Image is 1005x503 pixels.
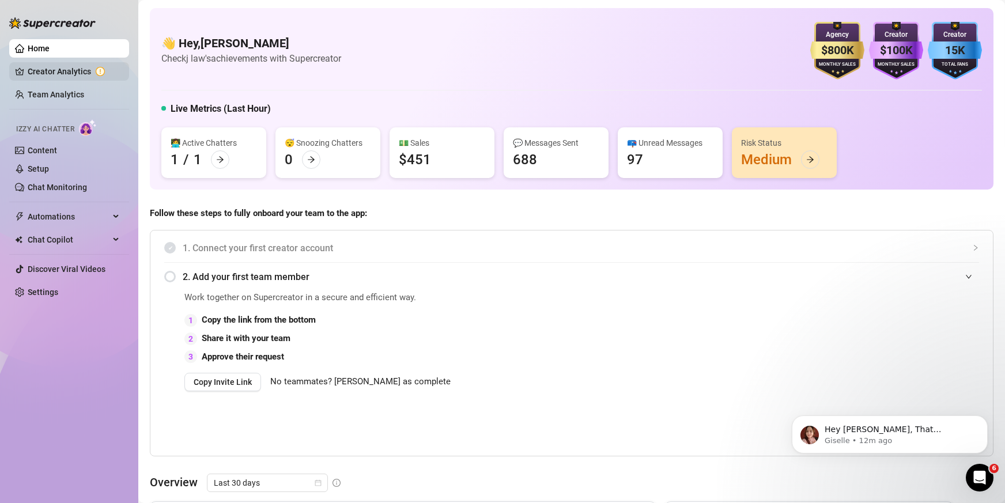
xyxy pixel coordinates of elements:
div: 💬 Messages Sent [513,137,599,149]
iframe: Intercom notifications message [774,391,1005,472]
span: collapsed [972,244,979,251]
div: 1 [171,150,179,169]
iframe: Adding Team Members [749,291,979,438]
div: Agency [810,29,864,40]
strong: Share it with your team [202,333,290,343]
span: calendar [315,479,322,486]
div: 97 [627,150,643,169]
a: Team Analytics [28,90,84,99]
span: No teammates? [PERSON_NAME] as complete [270,375,451,389]
span: Last 30 days [214,474,321,491]
div: 0 [285,150,293,169]
a: Home [28,44,50,53]
div: 15K [928,41,982,59]
strong: Follow these steps to fully onboard your team to the app: [150,208,367,218]
div: Monthly Sales [810,61,864,69]
h5: Live Metrics (Last Hour) [171,102,271,116]
article: Check j law's achievements with Supercreator [161,51,341,66]
div: Risk Status [741,137,828,149]
span: Chat Copilot [28,230,109,249]
a: Discover Viral Videos [28,264,105,274]
a: Content [28,146,57,155]
span: thunderbolt [15,212,24,221]
button: Copy Invite Link [184,373,261,391]
span: arrow-right [806,156,814,164]
div: 👩‍💻 Active Chatters [171,137,257,149]
div: Creator [869,29,923,40]
span: arrow-right [216,156,224,164]
div: Creator [928,29,982,40]
strong: Approve their request [202,351,284,362]
div: 2 [184,332,197,345]
img: blue-badge-DgoSNQY1.svg [928,22,982,80]
a: Setup [28,164,49,173]
strong: Copy the link from the bottom [202,315,316,325]
div: Monthly Sales [869,61,923,69]
div: 688 [513,150,537,169]
div: 💵 Sales [399,137,485,149]
img: purple-badge-B9DA21FR.svg [869,22,923,80]
div: $800K [810,41,864,59]
span: 6 [989,464,999,473]
div: Total Fans [928,61,982,69]
span: 2. Add your first team member [183,270,979,284]
div: 😴 Snoozing Chatters [285,137,371,149]
img: Chat Copilot [15,236,22,244]
div: 2. Add your first team member [164,263,979,291]
img: gold-badge-CigiZidd.svg [810,22,864,80]
span: arrow-right [307,156,315,164]
span: info-circle [333,479,341,487]
a: Settings [28,288,58,297]
a: Chat Monitoring [28,183,87,192]
div: 1. Connect your first creator account [164,234,979,262]
div: $451 [399,150,431,169]
h4: 👋 Hey, [PERSON_NAME] [161,35,341,51]
a: Creator Analytics exclamation-circle [28,62,120,81]
span: expanded [965,273,972,280]
img: logo-BBDzfeDw.svg [9,17,96,29]
span: Work together on Supercreator in a secure and efficient way. [184,291,720,305]
div: $100K [869,41,923,59]
div: 1 [184,314,197,327]
img: AI Chatter [79,119,97,136]
span: Automations [28,207,109,226]
div: 1 [194,150,202,169]
span: Copy Invite Link [194,377,252,387]
span: Izzy AI Chatter [16,124,74,135]
iframe: Intercom live chat [966,464,993,491]
div: 3 [184,350,197,363]
div: 📪 Unread Messages [627,137,713,149]
span: 1. Connect your first creator account [183,241,979,255]
article: Overview [150,474,198,491]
